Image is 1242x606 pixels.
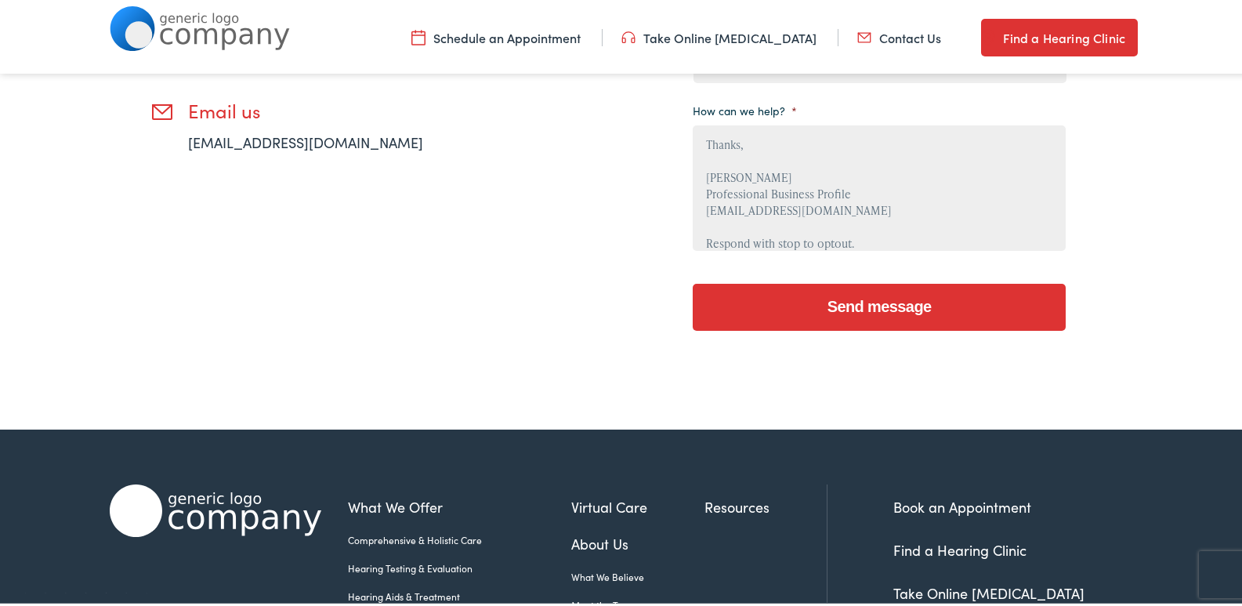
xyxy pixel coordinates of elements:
[348,586,571,601] a: Hearing Aids & Treatment
[188,129,423,149] a: [EMAIL_ADDRESS][DOMAIN_NAME]
[411,26,425,43] img: utility icon
[621,26,635,43] img: utility icon
[348,530,571,544] a: Comprehensive & Holistic Care
[348,558,571,572] a: Hearing Testing & Evaluation
[571,530,704,551] a: About Us
[857,26,941,43] a: Contact Us
[893,537,1027,557] a: Find a Hearing Clinic
[411,26,581,43] a: Schedule an Appointment
[571,567,704,581] a: What We Believe
[693,281,1066,328] input: Send message
[893,494,1031,513] a: Book an Appointment
[571,493,704,514] a: Virtual Care
[348,493,571,514] a: What We Offer
[110,481,321,534] img: Alpaca Audiology
[981,25,995,44] img: utility icon
[621,26,817,43] a: Take Online [MEDICAL_DATA]
[188,96,470,119] h3: Email us
[693,100,797,114] label: How can we help?
[857,26,871,43] img: utility icon
[981,16,1138,53] a: Find a Hearing Clinic
[893,580,1084,600] a: Take Online [MEDICAL_DATA]
[704,493,827,514] a: Resources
